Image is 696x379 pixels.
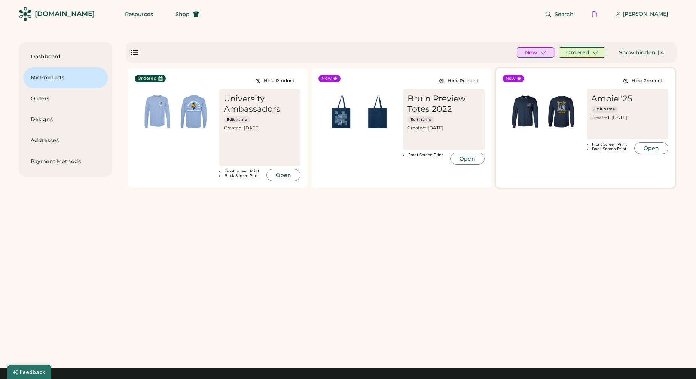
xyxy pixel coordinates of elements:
button: Hide Product [617,75,668,87]
div: Created: [DATE] [224,125,299,131]
button: Open [634,142,668,154]
button: Edit name [224,116,250,123]
button: Edit name [591,106,618,113]
li: Front Screen Print [219,169,264,174]
li: Back Screen Print [587,147,632,151]
button: Hide Product [433,75,484,87]
button: Open [266,169,300,181]
button: Open [450,153,484,165]
img: generate-image [359,94,396,130]
div: Dashboard [31,53,100,61]
li: Front Screen Print [403,153,448,157]
div: New [321,76,332,82]
div: Payment Methods [31,158,100,165]
span: Shop [175,12,190,17]
button: New [517,47,554,58]
button: Hide Product [249,75,300,87]
button: Edit name [407,116,434,123]
img: generate-image [139,94,175,130]
button: Show hidden | 4 [610,46,673,58]
div: Created: [DATE] [407,125,482,131]
li: Back Screen Print [219,174,264,178]
img: generate-image [175,94,212,130]
div: Addresses [31,137,100,144]
button: Resources [116,7,162,22]
span: Search [555,12,574,17]
button: Shop [167,7,208,22]
div: [DOMAIN_NAME] [35,9,95,19]
div: New [506,76,516,82]
button: Ordered [559,47,605,58]
div: Ordered [138,76,157,82]
div: Created: [DATE] [591,114,666,120]
div: [PERSON_NAME] [623,10,668,18]
button: Search [536,7,583,22]
li: Front Screen Print [587,142,632,147]
iframe: Front Chat [660,345,693,378]
img: generate-image [507,94,543,130]
div: University Ambassadors [224,94,299,114]
img: Rendered Logo - Screens [19,7,32,21]
button: Last Order Date: [158,76,163,81]
div: Designs [31,116,100,123]
img: generate-image [323,94,359,130]
div: Bruin Preview Totes 2022 [407,94,482,114]
div: Orders [31,95,100,103]
div: My Products [31,74,100,82]
div: Show list view [130,48,139,57]
img: generate-image [543,94,580,130]
div: Ambie '25 [591,94,632,104]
